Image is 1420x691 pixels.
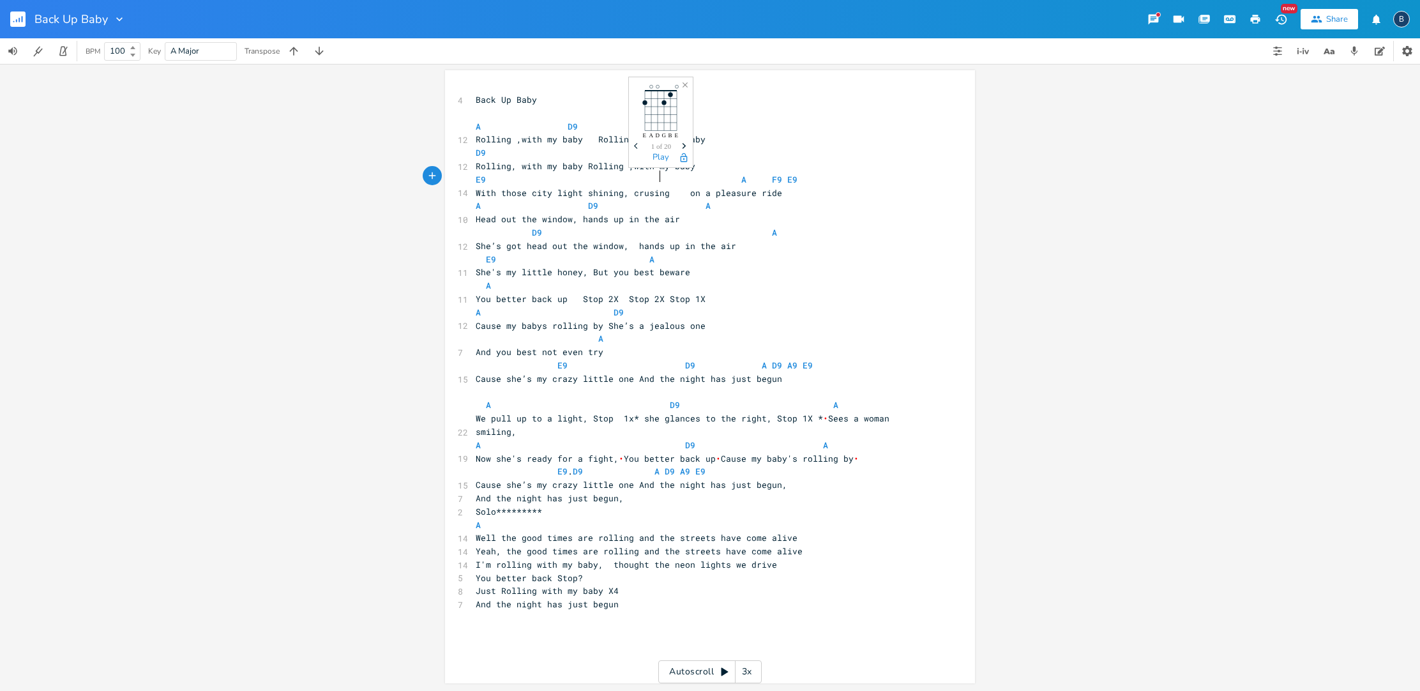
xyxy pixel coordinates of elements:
button: B [1393,4,1410,34]
span: E9 [486,254,496,265]
span: You better back Stop? [476,572,583,584]
span: We pull up to a light, Stop 1x* she glances to the right, Stop 1X * Sees a woman smiling, [476,413,895,437]
span: She's my little honey, But you best beware [476,266,690,278]
span: Back Up Baby [34,13,108,25]
text: D [656,132,660,139]
span: D9 [614,307,624,318]
span: Rolling ,with my baby Rolling ,with my baby [476,133,706,145]
div: boywells [1393,11,1410,27]
span: D9 [532,227,542,238]
span: E9 [787,174,797,185]
span: F9 [772,174,782,185]
span: A Major [170,45,199,57]
div: Transpose [245,47,280,55]
span: D9 [476,147,486,158]
span: Cause she’s my crazy little one And the night has just begun, [476,479,787,490]
span: A [762,360,767,371]
span: D9 [772,360,782,371]
span: A [476,121,481,132]
span: And you best not even try [476,346,603,358]
span: D9 [685,439,695,451]
div: Key [148,47,161,55]
button: Share [1301,9,1358,29]
span: Well the good times are rolling and the streets have come alive [476,532,797,543]
span: A9 [680,466,690,477]
span: Now she's ready for a fight, You better back up Cause my baby's rolling by [476,453,859,464]
span: A [476,200,481,211]
span: Just Rolling with my baby X4 [476,585,619,596]
text: E [643,132,647,139]
span: D9 [568,121,578,132]
span: And the night has just begun, [476,492,624,504]
span: Cause she’s my crazy little one And the night has just begun [476,373,782,384]
text: B [668,132,672,139]
span: A [486,399,491,411]
span: A [772,227,777,238]
span: A [741,174,746,185]
span: Yeah, the good times are rolling and the streets have come alive [476,545,803,557]
span: A9 [787,360,797,371]
span: You better back up Stop 2X Stop 2X Stop 1X [476,293,706,305]
span: Cause my babys rolling by She’s a jealous one [476,320,706,331]
div: New [1281,4,1297,13]
span: A [706,200,711,211]
span: A [486,280,491,291]
span: E9 [695,466,706,477]
button: New [1268,8,1294,31]
span: E9 [557,466,568,477]
text: A [649,132,654,139]
div: 3x [736,660,759,683]
span: Head out the window, hands up in the air [476,213,680,225]
span: \u2028 [823,413,828,424]
span: \u2028 [854,453,859,464]
text: E [675,132,679,139]
span: 1 of 20 [651,143,671,150]
span: D9 [588,200,598,211]
span: A [649,254,654,265]
span: E9 [557,360,568,371]
div: Autoscroll [658,660,762,683]
div: Share [1326,13,1348,25]
text: G [662,132,667,139]
span: She’s got head out the window, hands up in the air [476,240,736,252]
span: A [833,399,838,411]
span: D9 [685,360,695,371]
span: A [476,519,481,531]
span: A [598,333,603,344]
span: \u2028 [716,453,721,464]
span: A [654,466,660,477]
span: With those city light shining, crusing on a pleasure ride [476,187,782,199]
span: A [823,439,828,451]
span: E9 [476,174,486,185]
span: E9 [803,360,813,371]
span: A [476,307,481,318]
span: D9 [670,399,680,411]
span: D9 [665,466,675,477]
div: BPM [86,48,100,55]
span: . [476,466,706,477]
span: Rolling, with my baby Rolling ,with my baby [476,160,695,172]
span: And the night has just begun [476,598,619,610]
span: Back Up Baby [476,94,537,105]
span: D9 [573,466,583,477]
span: A [476,439,481,451]
button: Play [653,153,669,163]
span: \u2028 [619,453,624,464]
span: I'm rolling with my baby, thought the neon lights we drive [476,559,777,570]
